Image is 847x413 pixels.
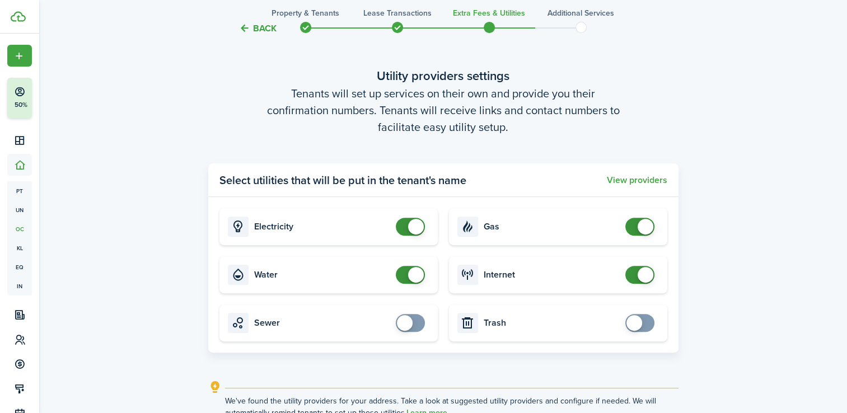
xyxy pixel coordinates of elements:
wizard-step-header-title: Utility providers settings [208,67,678,85]
i: outline [208,381,222,394]
h3: Additional Services [547,7,614,19]
a: kl [7,238,32,257]
a: oc [7,219,32,238]
card-title: Internet [484,270,620,280]
button: Back [239,22,277,34]
card-title: Sewer [254,318,390,328]
h3: Property & Tenants [272,7,339,19]
a: eq [7,257,32,276]
h3: Lease Transactions [363,7,432,19]
a: un [7,200,32,219]
h3: Extra fees & Utilities [453,7,525,19]
a: in [7,276,32,295]
wizard-step-header-description: Tenants will set up services on their own and provide you their confirmation numbers. Tenants wil... [208,85,678,135]
button: 50% [7,78,100,118]
a: pt [7,181,32,200]
img: TenantCloud [11,11,26,22]
card-title: Gas [484,222,620,232]
button: View providers [607,175,667,185]
card-title: Trash [484,318,620,328]
button: Open menu [7,45,32,67]
p: 50% [14,100,28,110]
card-title: Electricity [254,222,390,232]
panel-main-title: Select utilities that will be put in the tenant's name [219,172,466,189]
card-title: Water [254,270,390,280]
